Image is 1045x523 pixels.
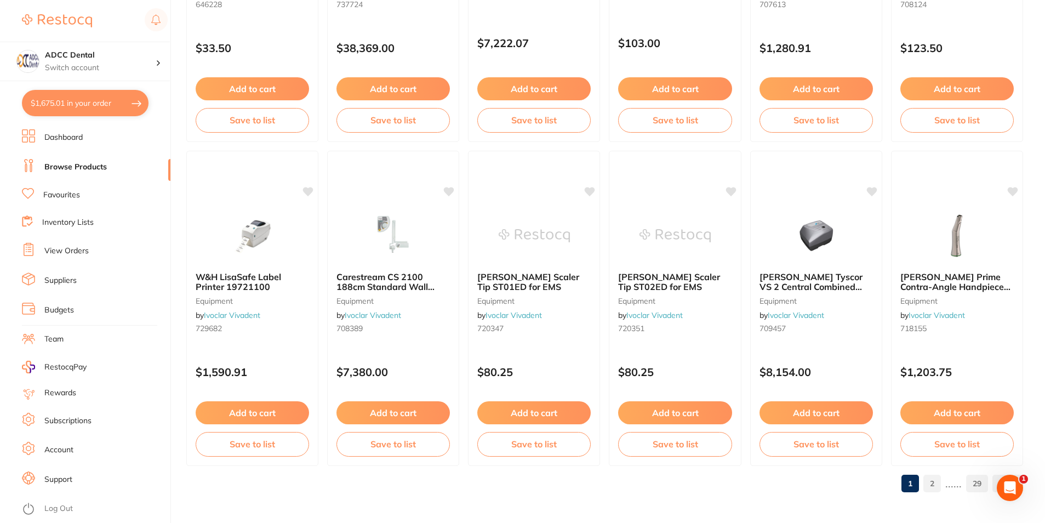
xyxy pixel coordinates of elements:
a: 29 [966,473,988,494]
span: [PERSON_NAME] Scaler Tip ST01ED for EMS [477,271,579,292]
button: Log Out [22,501,167,518]
a: Browse Products [44,162,107,173]
a: Favourites [43,190,80,201]
a: Account [44,445,73,456]
button: Add to cart [196,401,309,424]
a: Ivoclar Vivadent [345,310,401,320]
p: $7,222.07 [477,37,591,49]
a: Ivoclar Vivadent [909,310,965,320]
p: $1,280.91 [760,42,873,54]
button: Save to list [760,432,873,456]
span: by [196,310,260,320]
span: by [477,310,542,320]
img: ADCC Dental [17,50,39,72]
a: Ivoclar Vivadent [204,310,260,320]
p: $8,154.00 [760,366,873,378]
button: Add to cart [618,77,732,100]
span: by [900,310,965,320]
a: Log Out [44,503,73,514]
small: equipment [336,297,450,305]
img: MK-dent Scaler Tip ST01ED for EMS [499,208,570,263]
a: Rewards [44,388,76,399]
small: equipment [760,297,873,305]
a: 1 [901,473,919,494]
span: [PERSON_NAME] Tyscor VS 2 Central Combined Suction Unit (7186-01) [760,271,863,303]
p: $1,590.91 [196,366,309,378]
button: Save to list [477,108,591,132]
button: Save to list [196,432,309,456]
span: 708389 [336,323,363,333]
a: Subscriptions [44,416,92,427]
button: Add to cart [336,401,450,424]
p: $80.25 [618,366,732,378]
button: Save to list [618,432,732,456]
button: Save to list [900,108,1014,132]
button: Save to list [477,432,591,456]
img: RestocqPay [22,361,35,373]
button: Add to cart [900,77,1014,100]
button: Add to cart [900,401,1014,424]
button: Save to list [336,108,450,132]
small: equipment [196,297,309,305]
span: [PERSON_NAME] Prime Contra-Angle Handpiece LP74L [900,271,1010,303]
p: $38,369.00 [336,42,450,54]
button: Add to cart [760,77,873,100]
span: 720351 [618,323,644,333]
a: 2 [923,473,941,494]
a: Inventory Lists [42,217,94,228]
p: ...... [945,477,962,490]
span: W&H LisaSafe Label Printer 19721100 [196,271,281,292]
button: Add to cart [336,77,450,100]
p: Switch account [45,62,156,73]
p: $123.50 [900,42,1014,54]
a: Suppliers [44,275,77,286]
small: equipment [900,297,1014,305]
a: Restocq Logo [22,8,92,33]
img: W&H LisaSafe Label Printer 19721100 [217,208,288,263]
p: $80.25 [477,366,591,378]
a: Support [44,474,72,485]
span: by [618,310,683,320]
span: RestocqPay [44,362,87,373]
b: MK-dent Scaler Tip ST01ED for EMS [477,272,591,292]
button: Save to list [760,108,873,132]
p: $1,203.75 [900,366,1014,378]
img: MK-dent Scaler Tip ST02ED for EMS [639,208,711,263]
b: MK-dent Scaler Tip ST02ED for EMS [618,272,732,292]
a: Ivoclar Vivadent [768,310,824,320]
b: W&H LisaSafe Label Printer 19721100 [196,272,309,292]
a: Dashboard [44,132,83,143]
span: 709457 [760,323,786,333]
button: Save to list [900,432,1014,456]
b: Dürr Tyscor VS 2 Central Combined Suction Unit (7186-01) [760,272,873,292]
button: Add to cart [196,77,309,100]
button: $1,675.01 in your order [22,90,149,116]
b: Carestream CS 2100 188cm Standard Wall Mount (5153663) [336,272,450,292]
a: View Orders [44,246,89,257]
iframe: Intercom live chat [997,475,1023,501]
p: $7,380.00 [336,366,450,378]
a: Team [44,334,64,345]
span: 718155 [900,323,927,333]
img: Restocq Logo [22,14,92,27]
img: Carestream CS 2100 188cm Standard Wall Mount (5153663) [358,208,429,263]
span: 729682 [196,323,222,333]
img: MK-dent Prime Contra-Angle Handpiece LP74L [921,208,992,263]
span: by [760,310,824,320]
a: Ivoclar Vivadent [486,310,542,320]
span: by [336,310,401,320]
button: Add to cart [760,401,873,424]
button: Add to cart [477,77,591,100]
p: $103.00 [618,37,732,49]
span: 720347 [477,323,504,333]
p: $33.50 [196,42,309,54]
button: Add to cart [477,401,591,424]
button: Save to list [196,108,309,132]
span: 1 [1019,475,1028,484]
a: Budgets [44,305,74,316]
small: equipment [618,297,732,305]
b: MK-dent Prime Contra-Angle Handpiece LP74L [900,272,1014,292]
img: Dürr Tyscor VS 2 Central Combined Suction Unit (7186-01) [780,208,852,263]
a: Ivoclar Vivadent [626,310,683,320]
span: [PERSON_NAME] Scaler Tip ST02ED for EMS [618,271,720,292]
